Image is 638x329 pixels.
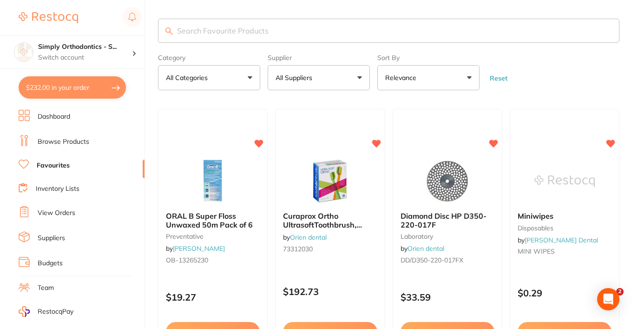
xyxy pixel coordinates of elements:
[518,224,612,232] small: disposables
[534,158,595,204] img: Miniwipes
[38,42,132,52] h4: Simply Orthodontics - Sydenham
[19,7,78,28] a: Restocq Logo
[19,306,30,317] img: RestocqPay
[283,211,362,238] span: Curaprox Ortho UltrasoftToothbrush, Chairside Box 36
[401,212,494,229] b: Diamond Disc HP D350-220-017F
[377,54,480,61] label: Sort By
[166,211,253,229] span: ORAL B Super Floss Unwaxed 50m Pack of 6
[518,236,598,244] span: by
[38,208,75,218] a: View Orders
[290,233,327,242] a: Orien dental
[14,43,33,61] img: Simply Orthodontics - Sydenham
[166,233,260,240] small: preventative
[38,234,65,243] a: Suppliers
[19,76,126,99] button: $232.00 in your order
[401,256,463,264] span: DD/D350-220-017FX
[283,245,313,253] span: 73312030
[158,54,260,61] label: Category
[525,236,598,244] a: [PERSON_NAME] Dental
[417,158,478,204] img: Diamond Disc HP D350-220-017F
[38,259,63,268] a: Budgets
[183,158,243,204] img: ORAL B Super Floss Unwaxed 50m Pack of 6
[38,112,70,121] a: Dashboard
[300,158,360,204] img: Curaprox Ortho UltrasoftToothbrush, Chairside Box 36
[38,283,54,293] a: Team
[166,212,260,229] b: ORAL B Super Floss Unwaxed 50m Pack of 6
[276,73,316,82] p: All Suppliers
[166,73,211,82] p: All Categories
[377,65,480,90] button: Relevance
[401,211,487,229] span: Diamond Disc HP D350-220-017F
[518,247,555,255] span: MINI WIPES
[268,65,370,90] button: All Suppliers
[283,286,377,297] p: $192.73
[283,212,377,229] b: Curaprox Ortho UltrasoftToothbrush, Chairside Box 36
[283,233,327,242] span: by
[518,288,612,298] p: $0.29
[36,184,79,194] a: Inventory Lists
[166,256,208,264] span: OB-13265230
[597,288,619,310] div: Open Intercom Messenger
[518,212,612,220] b: Miniwipes
[166,244,225,253] span: by
[268,54,370,61] label: Supplier
[38,307,73,316] span: RestocqPay
[385,73,420,82] p: Relevance
[19,306,73,317] a: RestocqPay
[401,244,444,253] span: by
[38,137,89,147] a: Browse Products
[616,288,624,295] span: 2
[166,292,260,302] p: $19.27
[487,74,510,82] button: Reset
[401,233,494,240] small: laboratory
[158,19,619,43] input: Search Favourite Products
[38,53,132,62] p: Switch account
[408,244,444,253] a: Orien dental
[518,211,553,221] span: Miniwipes
[37,161,70,170] a: Favourites
[173,244,225,253] a: [PERSON_NAME]
[19,12,78,23] img: Restocq Logo
[401,292,494,302] p: $33.59
[158,65,260,90] button: All Categories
